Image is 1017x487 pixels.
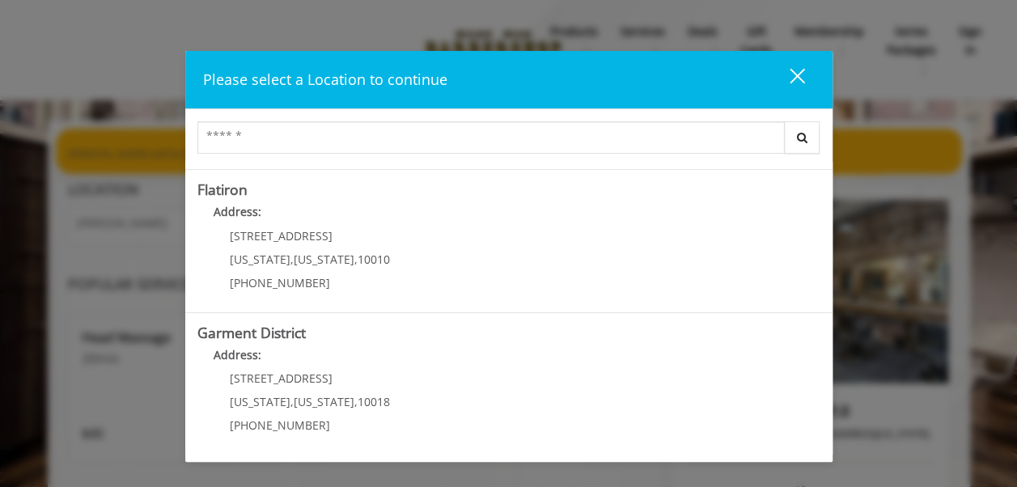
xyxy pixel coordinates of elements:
[230,252,290,267] span: [US_STATE]
[230,394,290,409] span: [US_STATE]
[230,371,333,386] span: [STREET_ADDRESS]
[294,394,354,409] span: [US_STATE]
[358,252,390,267] span: 10010
[354,394,358,409] span: ,
[230,275,330,290] span: [PHONE_NUMBER]
[214,204,261,219] b: Address:
[358,394,390,409] span: 10018
[230,417,330,433] span: [PHONE_NUMBER]
[203,70,447,89] span: Please select a Location to continue
[793,132,811,143] i: Search button
[230,228,333,243] span: [STREET_ADDRESS]
[290,394,294,409] span: ,
[771,67,803,91] div: close dialog
[290,252,294,267] span: ,
[197,180,248,199] b: Flatiron
[214,347,261,362] b: Address:
[197,323,306,342] b: Garment District
[354,252,358,267] span: ,
[197,121,820,162] div: Center Select
[294,252,354,267] span: [US_STATE]
[760,63,815,96] button: close dialog
[197,121,785,154] input: Search Center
